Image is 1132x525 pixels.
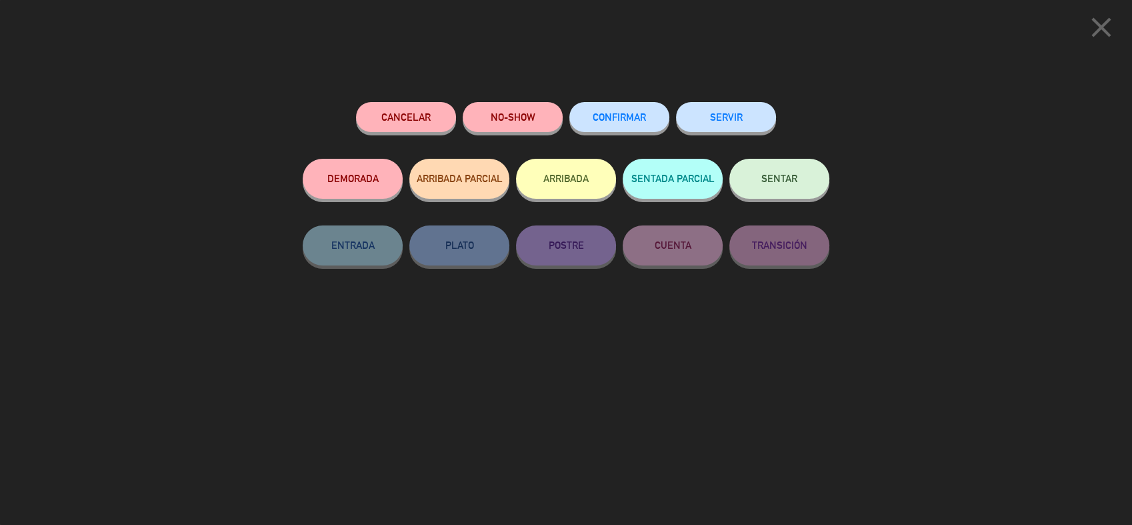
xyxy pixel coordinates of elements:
[303,159,403,199] button: DEMORADA
[676,102,776,132] button: SERVIR
[623,225,723,266] button: CUENTA
[569,102,669,132] button: CONFIRMAR
[409,159,509,199] button: ARRIBADA PARCIAL
[516,159,616,199] button: ARRIBADA
[1085,11,1118,44] i: close
[761,173,797,184] span: SENTAR
[409,225,509,266] button: PLATO
[593,111,646,123] span: CONFIRMAR
[1081,10,1122,49] button: close
[729,159,829,199] button: SENTAR
[417,173,503,184] span: ARRIBADA PARCIAL
[303,225,403,266] button: ENTRADA
[463,102,563,132] button: NO-SHOW
[729,225,829,266] button: TRANSICIÓN
[356,102,456,132] button: Cancelar
[623,159,723,199] button: SENTADA PARCIAL
[516,225,616,266] button: POSTRE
